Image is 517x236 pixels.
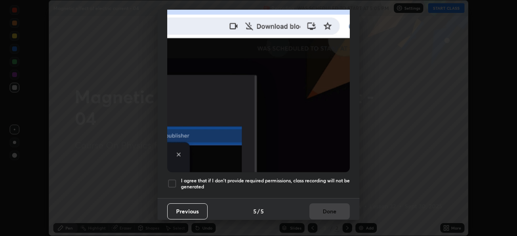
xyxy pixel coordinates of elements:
[181,178,350,190] h5: I agree that if I don't provide required permissions, class recording will not be generated
[167,203,208,219] button: Previous
[257,207,260,215] h4: /
[253,207,256,215] h4: 5
[261,207,264,215] h4: 5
